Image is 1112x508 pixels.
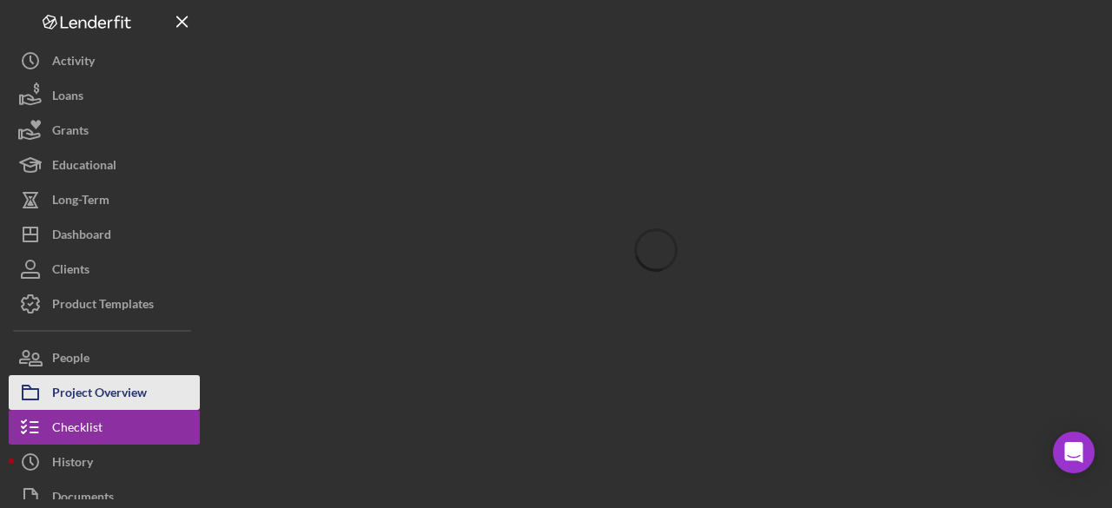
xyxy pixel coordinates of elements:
[9,445,200,479] button: History
[52,252,89,291] div: Clients
[9,113,200,148] button: Grants
[9,287,200,321] button: Product Templates
[52,410,103,449] div: Checklist
[9,252,200,287] button: Clients
[52,78,83,117] div: Loans
[9,375,200,410] button: Project Overview
[52,113,89,152] div: Grants
[9,340,200,375] button: People
[9,182,200,217] button: Long-Term
[52,217,111,256] div: Dashboard
[52,182,109,221] div: Long-Term
[52,445,93,484] div: History
[9,410,200,445] button: Checklist
[9,148,200,182] button: Educational
[1053,432,1095,473] div: Open Intercom Messenger
[52,148,116,187] div: Educational
[52,340,89,379] div: People
[52,287,154,326] div: Product Templates
[52,43,95,82] div: Activity
[9,43,200,78] button: Activity
[9,78,200,113] button: Loans
[52,375,147,414] div: Project Overview
[9,217,200,252] button: Dashboard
